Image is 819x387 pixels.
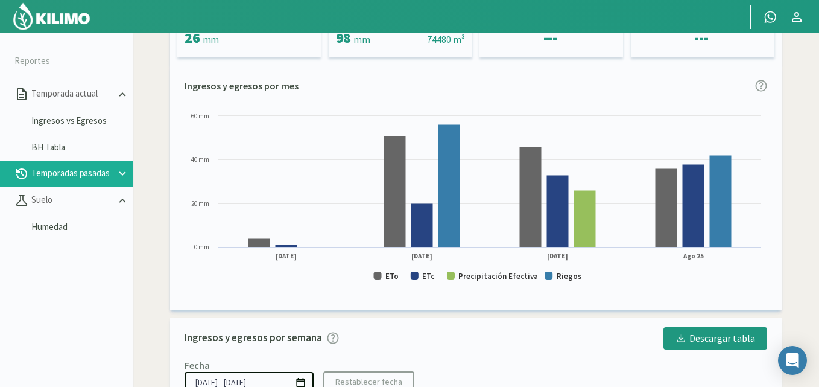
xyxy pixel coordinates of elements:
[422,271,435,281] text: ETc
[778,346,807,375] div: Open Intercom Messenger
[683,252,704,260] text: Ago 25
[203,33,219,45] span: mm
[12,2,91,31] img: Kilimo
[194,243,209,251] text: 0 mm
[547,252,568,261] text: [DATE]
[191,112,209,120] text: 60 mm
[185,28,200,47] span: 26
[185,78,299,93] p: Ingresos y egresos por mes
[276,252,297,261] text: [DATE]
[185,330,322,346] p: Ingresos y egresos por semana
[385,271,399,281] text: ETo
[31,222,133,232] a: Humedad
[191,155,209,164] text: 40 mm
[29,87,116,101] p: Temporada actual
[663,327,767,349] button: Descargar tabla
[31,142,133,153] a: BH Tabla
[675,331,755,345] div: Descargar tabla
[336,28,351,47] span: 98
[185,359,210,371] div: Fecha
[29,193,116,207] p: Suelo
[191,199,209,208] text: 20 mm
[458,271,538,281] text: Precipitación Efectiva
[29,167,116,181] p: Temporadas pasadas
[694,28,708,47] span: ---
[557,271,581,281] text: Riegos
[353,33,370,45] span: mm
[31,115,133,126] a: Ingresos vs Egresos
[543,28,557,47] span: ---
[427,32,464,46] div: 74480 m³
[411,252,432,261] text: [DATE]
